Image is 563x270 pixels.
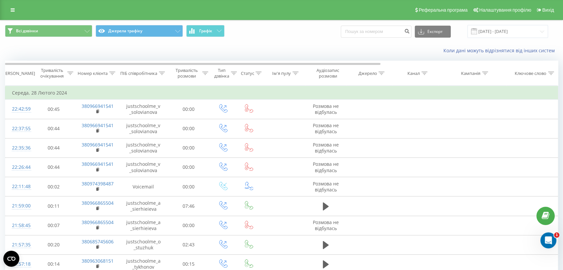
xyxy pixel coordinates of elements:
[82,103,114,109] a: 380966941541
[167,196,210,216] td: 07:46
[82,200,114,206] a: 380966865504
[311,68,344,79] div: Аудіозапис розмови
[1,71,35,76] div: [PERSON_NAME]
[3,251,19,267] button: Open CMP widget
[119,196,167,216] td: justschoolme_a_sierhieieva
[554,232,559,238] span: 1
[5,86,558,100] td: Середа, 28 Лютого 2024
[12,161,26,174] div: 22:26:44
[82,141,114,148] a: 380966941541
[167,235,210,254] td: 02:43
[419,7,468,13] span: Реферальна програма
[119,100,167,119] td: justschoolme_v_solovianova
[119,177,167,196] td: Voicemail
[82,258,114,264] a: 380963068151
[16,28,38,34] span: Всі дзвінки
[358,71,377,76] div: Джерело
[82,122,114,129] a: 380966941541
[12,122,26,135] div: 22:37:55
[186,25,225,37] button: Графік
[32,100,75,119] td: 00:45
[167,100,210,119] td: 00:00
[443,47,558,54] a: Коли дані можуть відрізнятися вiд інших систем
[82,219,114,225] a: 380966865504
[415,26,451,38] button: Експорт
[96,25,183,37] button: Джерела трафіку
[119,235,167,254] td: justschoolme_o_stuzhuk
[341,26,411,38] input: Пошук за номером
[119,138,167,157] td: justschoolme_v_solovianova
[32,235,75,254] td: 00:20
[167,138,210,157] td: 00:00
[313,219,339,231] span: Розмова не відбулась
[461,71,480,76] div: Кампанія
[12,238,26,251] div: 21:57:35
[12,199,26,212] div: 21:59:00
[119,157,167,177] td: justschoolme_v_solovianova
[12,180,26,193] div: 22:11:48
[241,71,254,76] div: Статус
[32,216,75,235] td: 00:07
[479,7,531,13] span: Налаштування профілю
[82,238,114,245] a: 380685745606
[78,71,108,76] div: Номер клієнта
[32,177,75,196] td: 00:02
[12,219,26,232] div: 21:58:45
[119,216,167,235] td: justschoolme_a_sierhieieva
[32,157,75,177] td: 00:44
[173,68,201,79] div: Тривалість розмови
[515,71,546,76] div: Ключове слово
[542,7,554,13] span: Вихід
[167,177,210,196] td: 00:00
[313,141,339,154] span: Розмова не відбулась
[313,180,339,193] span: Розмова не відбулась
[32,196,75,216] td: 00:11
[313,161,339,173] span: Розмова не відбулась
[199,29,212,33] span: Графік
[32,119,75,138] td: 00:44
[32,138,75,157] td: 00:44
[120,71,157,76] div: ПІБ співробітника
[214,68,229,79] div: Тип дзвінка
[12,103,26,116] div: 22:42:59
[540,232,556,248] iframe: Intercom live chat
[407,71,420,76] div: Канал
[12,141,26,154] div: 22:35:36
[272,71,291,76] div: Ім'я пулу
[119,119,167,138] td: justschoolme_v_solovianova
[82,180,114,187] a: 380974398487
[5,25,92,37] button: Всі дзвінки
[313,103,339,115] span: Розмова не відбулась
[167,216,210,235] td: 00:00
[167,119,210,138] td: 00:00
[313,122,339,135] span: Розмова не відбулась
[167,157,210,177] td: 00:00
[38,68,66,79] div: Тривалість очікування
[82,161,114,167] a: 380966941541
